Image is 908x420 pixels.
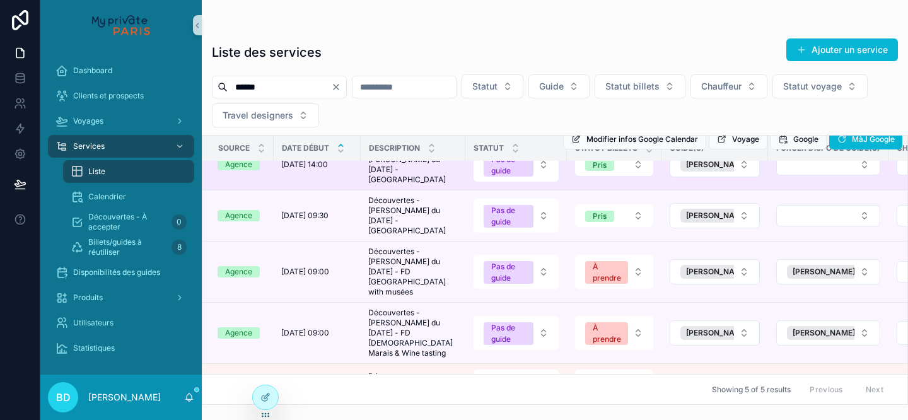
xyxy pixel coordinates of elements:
[793,267,855,277] span: [PERSON_NAME]
[575,204,653,227] button: Select Button
[709,129,767,149] button: Voyage
[787,326,873,340] button: Unselect 10
[575,316,653,350] button: Select Button
[331,82,346,92] button: Clear
[472,80,498,93] span: Statut
[88,391,161,404] p: [PERSON_NAME]
[787,265,873,279] button: Unselect 4
[686,160,787,170] span: [PERSON_NAME] VERDIERE
[73,116,103,126] span: Voyages
[48,312,194,334] a: Utilisateurs
[48,59,194,82] a: Dashboard
[212,44,322,61] h1: Liste des services
[776,259,880,284] button: Select Button
[474,143,504,153] span: Statut
[772,74,868,98] button: Select Button
[225,210,252,221] div: Agence
[369,143,420,153] span: Description
[223,109,293,122] span: Travel designers
[281,211,329,221] span: [DATE] 09:30
[63,185,194,208] a: Calendrier
[88,237,166,257] span: Billets/guides à réutiliser
[88,166,105,177] span: Liste
[48,337,194,359] a: Statistiques
[605,80,660,93] span: Statut billets
[218,143,250,153] span: Source
[712,385,791,395] span: Showing 5 of 5 results
[793,134,818,144] span: Google
[281,160,328,170] span: [DATE] 14:00
[776,205,880,226] button: Select Button
[73,66,112,76] span: Dashboard
[539,80,564,93] span: Guide
[575,153,653,176] button: Select Button
[88,212,166,232] span: Découvertes - À accepter
[73,343,115,353] span: Statistiques
[368,308,458,358] span: Découvertes - [PERSON_NAME] du [DATE] - FD [DEMOGRAPHIC_DATA] Marais & Wine tasting
[48,261,194,284] a: Disponibilités des guides
[593,322,621,345] div: À prendre
[586,134,698,144] span: Modifier infos Google Calendar
[212,103,319,127] button: Select Button
[63,211,194,233] a: Découvertes - À accepter0
[770,129,827,149] button: Google
[852,134,895,144] span: MàJ Google
[48,135,194,158] a: Services
[63,236,194,259] a: Billets/guides à réutiliser8
[474,199,559,233] button: Select Button
[491,205,526,228] div: Pas de guide
[491,261,526,284] div: Pas de guide
[593,160,607,171] div: Pris
[92,15,149,35] img: App logo
[776,320,880,346] button: Select Button
[595,74,685,98] button: Select Button
[462,74,523,98] button: Select Button
[786,38,898,61] a: Ajouter un service
[686,267,748,277] span: [PERSON_NAME]
[575,370,653,404] button: Select Button
[63,160,194,183] a: Liste
[172,240,187,255] div: 8
[680,158,805,172] button: Unselect 34
[225,159,252,170] div: Agence
[474,370,559,404] button: Select Button
[491,322,526,345] div: Pas de guide
[563,129,706,149] button: Modifier infos Google Calendar
[282,143,329,153] span: Date début
[686,328,748,338] span: [PERSON_NAME]
[474,255,559,289] button: Select Button
[73,91,144,101] span: Clients et prospects
[225,327,252,339] div: Agence
[474,148,559,182] button: Select Button
[48,110,194,132] a: Voyages
[368,371,458,402] span: Découvertes - [PERSON_NAME] du [DATE] - Catacombs
[474,316,559,350] button: Select Button
[670,320,760,346] button: Select Button
[670,152,760,177] button: Select Button
[225,266,252,277] div: Agence
[680,265,767,279] button: Unselect 4
[701,80,742,93] span: Chauffeur
[48,286,194,309] a: Produits
[368,247,458,297] span: Découvertes - [PERSON_NAME] du [DATE] - FD [GEOGRAPHIC_DATA] with musées
[732,134,759,144] span: Voyage
[73,293,103,303] span: Produits
[491,154,526,177] div: Pas de guide
[368,144,458,185] span: Découvertes - [PERSON_NAME] du [DATE] - [GEOGRAPHIC_DATA]
[593,261,621,284] div: À prendre
[528,74,590,98] button: Select Button
[88,192,126,202] span: Calendrier
[783,80,842,93] span: Statut voyage
[686,211,748,221] span: [PERSON_NAME]
[73,318,113,328] span: Utilisateurs
[670,259,760,284] button: Select Button
[48,85,194,107] a: Clients et prospects
[680,209,767,223] button: Unselect 43
[776,154,880,175] button: Select Button
[829,129,902,149] button: MàJ Google
[56,390,71,405] span: BD
[575,255,653,289] button: Select Button
[172,214,187,230] div: 0
[368,195,458,236] span: Découvertes - [PERSON_NAME] du [DATE] - [GEOGRAPHIC_DATA]
[670,203,760,228] button: Select Button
